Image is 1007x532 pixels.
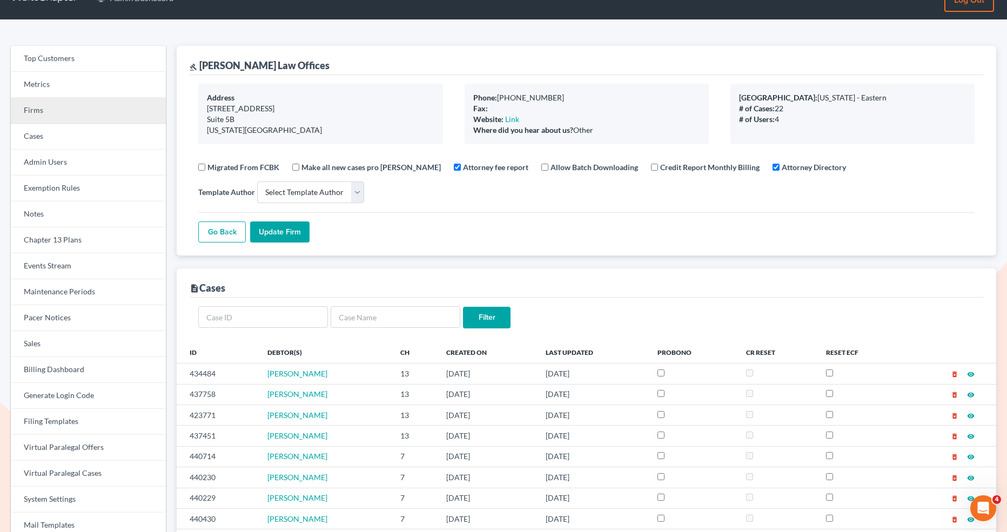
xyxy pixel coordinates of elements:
div: [STREET_ADDRESS] [207,103,434,114]
div: 22 [739,103,966,114]
a: Link [505,115,519,124]
b: # of Cases: [739,104,775,113]
i: delete_forever [951,433,958,440]
td: [DATE] [438,363,537,384]
div: Cases [190,281,225,294]
th: Ch [392,341,437,363]
a: Chapter 13 Plans [11,227,166,253]
a: delete_forever [951,389,958,399]
td: 7 [392,446,437,467]
span: 4 [992,495,1001,504]
td: [DATE] [537,384,649,405]
i: description [190,284,199,293]
td: [DATE] [438,488,537,508]
a: delete_forever [951,493,958,502]
td: [DATE] [537,405,649,425]
th: ProBono [649,341,737,363]
a: Cases [11,124,166,150]
i: visibility [967,433,975,440]
td: 7 [392,488,437,508]
i: visibility [967,516,975,523]
input: Case Name [331,306,460,328]
a: delete_forever [951,473,958,482]
i: visibility [967,371,975,378]
a: visibility [967,431,975,440]
a: Top Customers [11,46,166,72]
a: visibility [967,410,975,420]
div: Other [473,125,700,136]
a: visibility [967,493,975,502]
a: visibility [967,473,975,482]
td: 13 [392,384,437,405]
td: [DATE] [438,467,537,488]
i: visibility [967,495,975,502]
i: gavel [190,63,197,71]
td: [DATE] [537,426,649,446]
td: [DATE] [438,446,537,467]
b: Address [207,93,234,102]
td: 440230 [177,467,259,488]
label: Migrated From FCBK [207,161,279,173]
td: 13 [392,363,437,384]
td: [DATE] [537,467,649,488]
a: [PERSON_NAME] [267,473,327,482]
b: # of Users: [739,115,775,124]
b: Phone: [473,93,497,102]
i: visibility [967,391,975,399]
i: visibility [967,474,975,482]
div: Suite 5B [207,114,434,125]
td: 437451 [177,426,259,446]
td: 440714 [177,446,259,467]
a: visibility [967,389,975,399]
th: CR Reset [737,341,817,363]
a: [PERSON_NAME] [267,410,327,420]
td: 7 [392,508,437,529]
td: [DATE] [537,363,649,384]
td: 7 [392,467,437,488]
td: [DATE] [438,508,537,529]
i: delete_forever [951,391,958,399]
label: Attorney Directory [782,161,846,173]
label: Make all new cases pro [PERSON_NAME] [301,161,441,173]
td: 13 [392,405,437,425]
a: Exemption Rules [11,176,166,201]
a: Virtual Paralegal Offers [11,435,166,461]
b: Where did you hear about us? [473,125,573,134]
i: delete_forever [951,371,958,378]
input: Update Firm [250,221,310,243]
i: delete_forever [951,453,958,461]
a: visibility [967,369,975,378]
div: 4 [739,114,966,125]
th: Reset ECF [817,341,903,363]
a: Billing Dashboard [11,357,166,383]
iframe: Intercom live chat [970,495,996,521]
b: Fax: [473,104,488,113]
a: [PERSON_NAME] [267,514,327,523]
a: [PERSON_NAME] [267,431,327,440]
th: Created On [438,341,537,363]
td: 13 [392,426,437,446]
a: delete_forever [951,369,958,378]
a: Events Stream [11,253,166,279]
i: delete_forever [951,516,958,523]
input: Case ID [198,306,328,328]
a: Filing Templates [11,409,166,435]
a: Notes [11,201,166,227]
span: [PERSON_NAME] [267,493,327,502]
td: [DATE] [438,384,537,405]
i: delete_forever [951,474,958,482]
td: 434484 [177,363,259,384]
a: [PERSON_NAME] [267,389,327,399]
div: [US_STATE][GEOGRAPHIC_DATA] [207,125,434,136]
a: Sales [11,331,166,357]
a: delete_forever [951,410,958,420]
a: [PERSON_NAME] [267,369,327,378]
td: 437758 [177,384,259,405]
td: [DATE] [438,426,537,446]
th: Debtor(s) [259,341,392,363]
i: visibility [967,453,975,461]
i: visibility [967,412,975,420]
